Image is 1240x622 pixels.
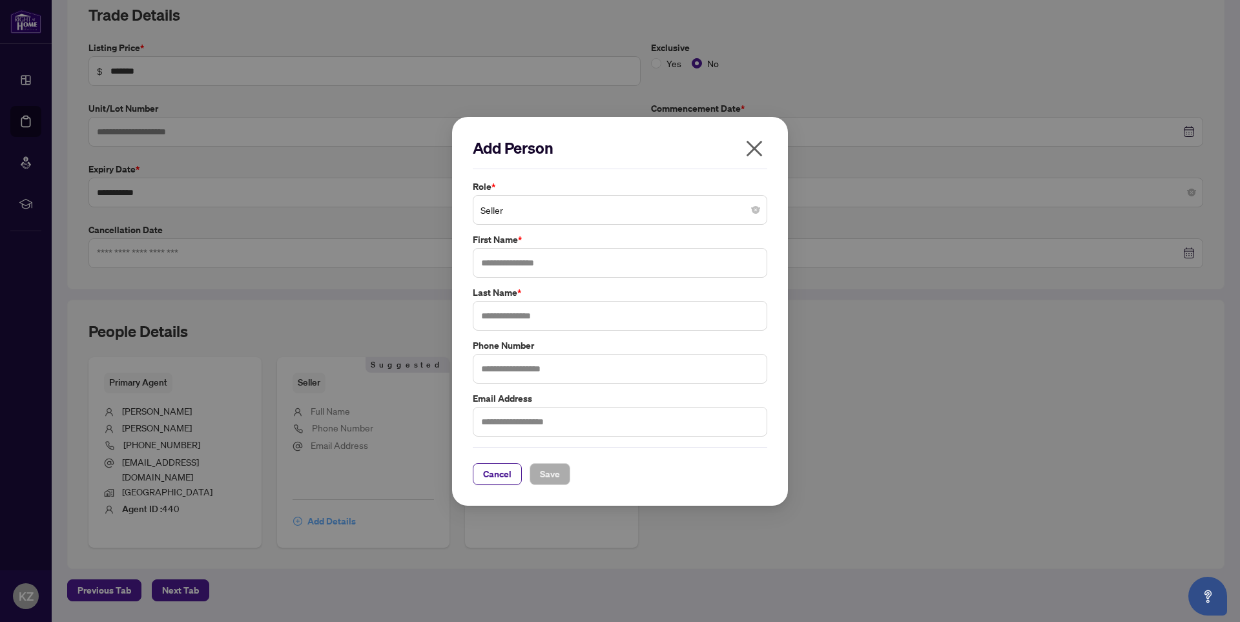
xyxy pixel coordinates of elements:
[473,138,767,158] h2: Add Person
[473,391,767,405] label: Email Address
[480,198,759,222] span: Seller
[473,462,522,484] button: Cancel
[744,138,765,159] span: close
[1188,577,1227,616] button: Open asap
[752,206,759,214] span: close-circle
[473,285,767,300] label: Last Name
[473,180,767,194] label: Role
[473,233,767,247] label: First Name
[483,463,512,484] span: Cancel
[530,462,570,484] button: Save
[473,338,767,352] label: Phone Number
